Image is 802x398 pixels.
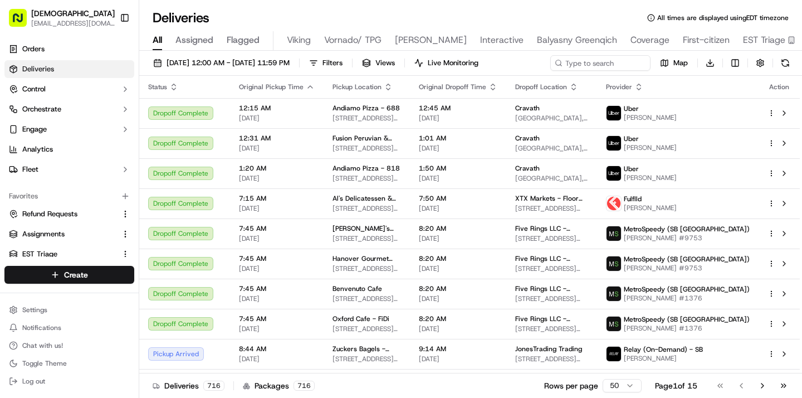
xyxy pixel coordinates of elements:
span: Status [148,82,167,91]
span: Coverage [630,33,669,47]
div: Page 1 of 15 [655,380,697,391]
span: [PERSON_NAME] [395,33,467,47]
span: [STREET_ADDRESS][US_STATE] [332,264,401,273]
div: Favorites [4,187,134,205]
span: 7:45 AM [239,284,315,293]
span: [DATE] [239,144,315,153]
span: Five Rings LLC - [GEOGRAPHIC_DATA] - Floor 30 [515,314,588,323]
span: [STREET_ADDRESS][US_STATE] [515,264,588,273]
span: MetroSpeedy (SB [GEOGRAPHIC_DATA]) [624,285,750,294]
span: [PERSON_NAME] [624,113,677,122]
div: We're available if you need us! [50,118,153,127]
a: 📗Knowledge Base [7,215,90,235]
span: 1:01 AM [419,134,497,143]
span: 1:20 AM [239,164,315,173]
div: Past conversations [11,145,75,154]
span: [PERSON_NAME]'s Bagels [332,224,401,233]
a: Deliveries [4,60,134,78]
span: Benvenuto Cafe [332,284,382,293]
span: [DATE] [239,264,315,273]
div: 📗 [11,220,20,229]
span: [PERSON_NAME] #9753 [624,264,750,273]
span: Original Pickup Time [239,82,304,91]
span: Pickup Location [332,82,382,91]
span: 8:44 AM [239,344,315,353]
span: Cravath [515,104,540,113]
span: First-citizen [683,33,730,47]
button: [DEMOGRAPHIC_DATA][EMAIL_ADDRESS][DOMAIN_NAME] [4,4,115,31]
span: Five Rings LLC - [GEOGRAPHIC_DATA] - Floor 30 [515,254,588,263]
img: relay_logo_black.png [607,347,621,361]
span: Control [22,84,46,94]
p: Rows per page [544,380,598,391]
span: Vornado/ TPG [324,33,382,47]
span: Toggle Theme [22,359,67,368]
button: Assignments [4,225,134,243]
a: EST Triage [9,249,116,259]
span: [DATE] [419,234,497,243]
div: 716 [294,381,315,391]
a: Analytics [4,140,134,158]
button: See all [173,143,203,156]
button: Fleet [4,161,134,178]
input: Type to search [550,55,651,71]
span: Live Monitoring [428,58,478,68]
span: [STREET_ADDRESS][PERSON_NAME][US_STATE] [515,204,588,213]
button: Orchestrate [4,100,134,118]
span: Fusion Peruvian & Mexican Restaurant [332,134,401,143]
button: Start new chat [189,110,203,123]
span: [PERSON_NAME] #9753 [624,234,750,242]
span: Orders [22,44,45,54]
span: Andiamo Pizza - 818 [332,164,400,173]
span: API Documentation [105,219,179,230]
a: Orders [4,40,134,58]
span: MetroSpeedy (SB [GEOGRAPHIC_DATA]) [624,225,750,234]
span: [DATE] [239,324,315,333]
span: MetroSpeedy (SB [GEOGRAPHIC_DATA]) [624,255,750,264]
span: JonesTrading Trading [515,344,582,353]
span: [DATE] [419,174,497,183]
button: Notifications [4,320,134,336]
span: [DATE] [419,144,497,153]
span: Original Dropoff Time [419,82,486,91]
button: Chat with us! [4,338,134,353]
span: 9:14 AM [419,344,497,353]
button: Engage [4,120,134,138]
span: [STREET_ADDRESS][US_STATE] [515,234,588,243]
span: [STREET_ADDRESS][US_STATE] [332,294,401,303]
span: Interactive [480,33,524,47]
span: Relay (On-Demand) - SB [624,345,703,354]
span: Andiamo Pizza - 688 [332,104,400,113]
button: Refund Requests [4,205,134,223]
span: [PERSON_NAME] [624,203,677,212]
span: 12:45 AM [419,104,497,113]
img: Kennique Reynolds [11,162,29,180]
span: Refund Requests [22,209,77,219]
img: uber-new-logo.jpeg [607,136,621,151]
span: [STREET_ADDRESS][US_STATE] [332,144,401,153]
span: XTX Markets - Floor 64th Floor [515,194,588,203]
p: Welcome 👋 [11,45,203,62]
img: 1736555255976-a54dd68f-1ca7-489b-9aae-adbdc363a1c4 [11,106,31,127]
span: Cravath [515,164,540,173]
a: Refund Requests [9,209,116,219]
span: [STREET_ADDRESS][PERSON_NAME][US_STATE] [332,355,401,363]
button: [DATE] 12:00 AM - [DATE] 11:59 PM [148,55,295,71]
a: Assignments [9,229,116,239]
span: Five Rings LLC - [GEOGRAPHIC_DATA] - Floor 30 [515,224,588,233]
span: [STREET_ADDRESS][US_STATE] [332,324,401,333]
span: Viking [287,33,311,47]
span: [DEMOGRAPHIC_DATA] [31,8,115,19]
span: EST Triage [743,33,785,47]
span: Oxford Cafe - FiDi [332,314,389,323]
span: Map [673,58,688,68]
span: [GEOGRAPHIC_DATA], [STREET_ADDRESS][US_STATE] [515,114,588,123]
span: Engage [22,124,47,134]
span: Filters [322,58,343,68]
span: Flagged [227,33,260,47]
span: [PERSON_NAME] [35,173,90,182]
button: Toggle Theme [4,356,134,371]
span: 8:20 AM [419,284,497,293]
span: 7:45 AM [239,224,315,233]
span: Knowledge Base [22,219,85,230]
